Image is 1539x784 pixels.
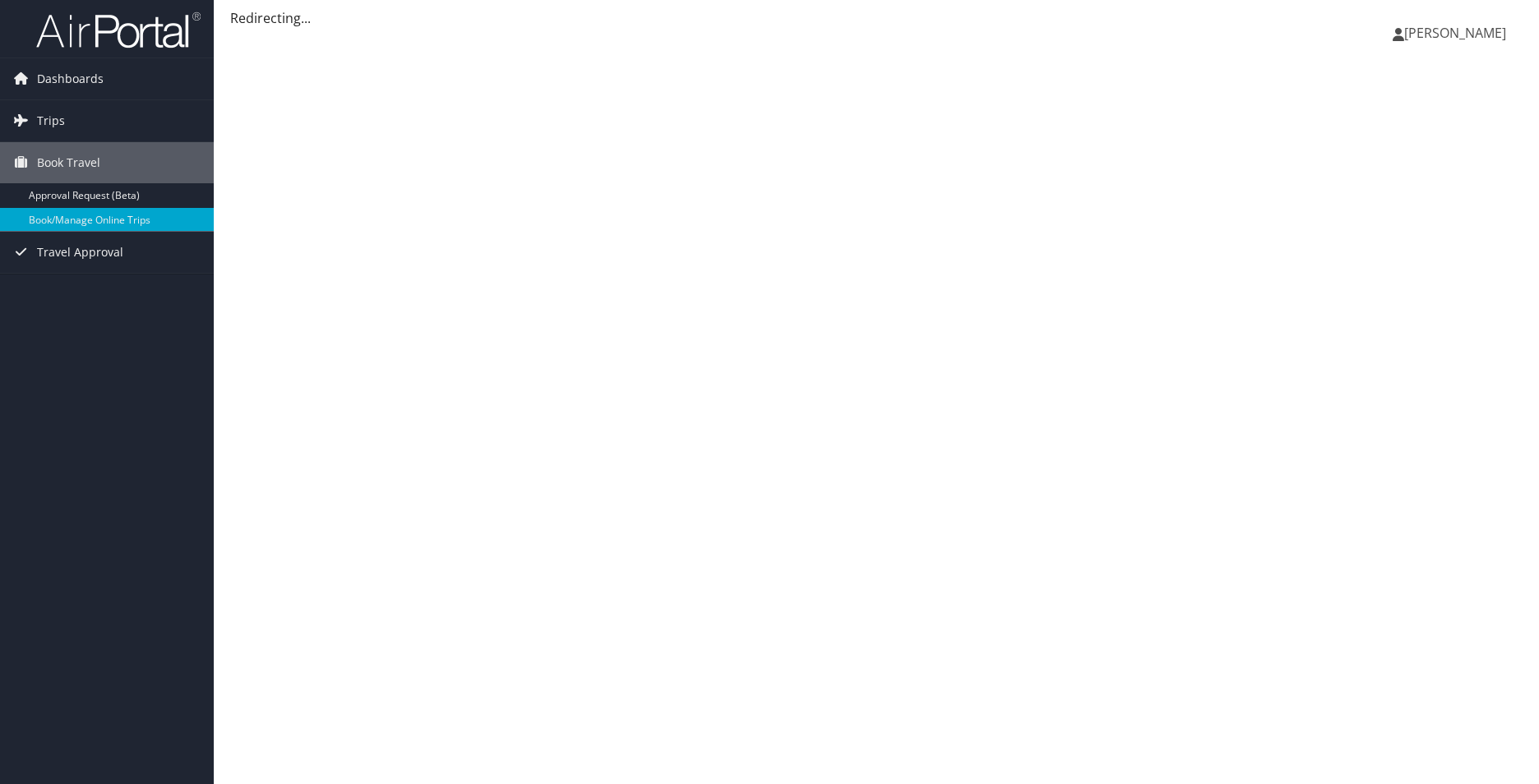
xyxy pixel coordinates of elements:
[37,142,100,183] span: Book Travel
[1404,24,1506,42] span: [PERSON_NAME]
[37,232,123,273] span: Travel Approval
[230,8,1523,28] div: Redirecting...
[37,58,104,99] span: Dashboards
[1393,8,1523,58] a: [PERSON_NAME]
[37,100,65,141] span: Trips
[36,11,201,49] img: airportal-logo.png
